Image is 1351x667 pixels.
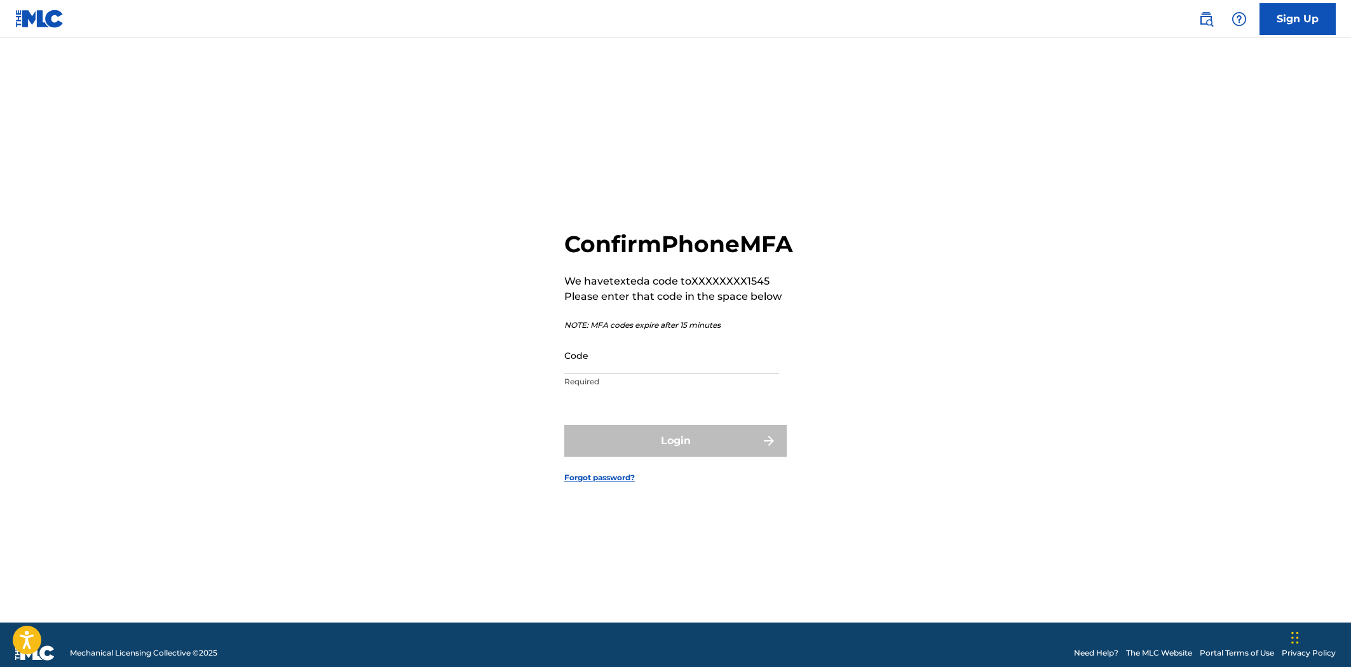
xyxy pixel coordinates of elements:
h2: Confirm Phone MFA [564,230,793,259]
iframe: Chat Widget [1287,606,1351,667]
div: Help [1226,6,1252,32]
a: Need Help? [1074,647,1118,659]
a: The MLC Website [1126,647,1192,659]
p: We have texted a code to XXXXXXXX1545 [564,274,793,289]
p: Please enter that code in the space below [564,289,793,304]
p: Required [564,376,779,387]
a: Public Search [1193,6,1219,32]
div: Drag [1291,619,1299,657]
a: Forgot password? [564,472,635,483]
a: Privacy Policy [1282,647,1336,659]
img: search [1198,11,1214,27]
a: Sign Up [1259,3,1336,35]
a: Portal Terms of Use [1200,647,1274,659]
img: MLC Logo [15,10,64,28]
img: logo [15,645,55,661]
span: Mechanical Licensing Collective © 2025 [70,647,217,659]
p: NOTE: MFA codes expire after 15 minutes [564,320,793,331]
img: help [1232,11,1247,27]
